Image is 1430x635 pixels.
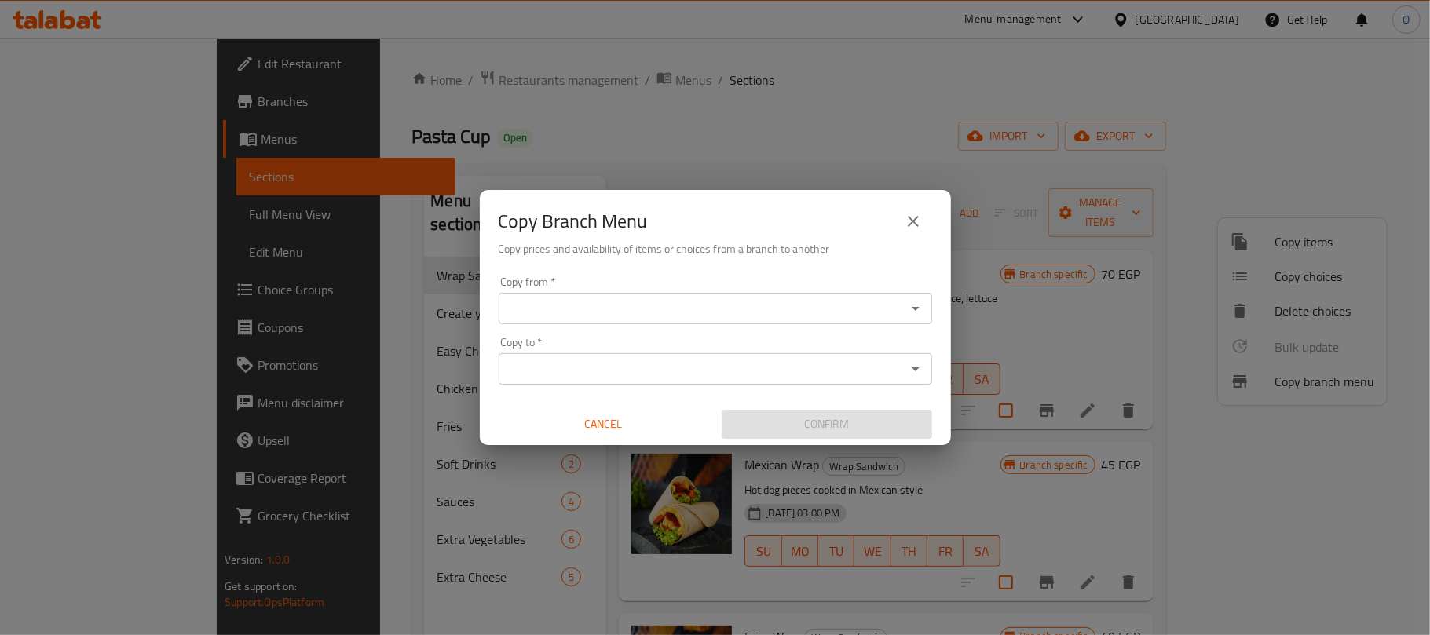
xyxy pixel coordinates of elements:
[894,203,932,240] button: close
[905,358,927,380] button: Open
[505,414,703,434] span: Cancel
[905,297,927,319] button: Open
[499,410,709,439] button: Cancel
[499,209,648,234] h2: Copy Branch Menu
[499,240,932,257] h6: Copy prices and availability of items or choices from a branch to another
